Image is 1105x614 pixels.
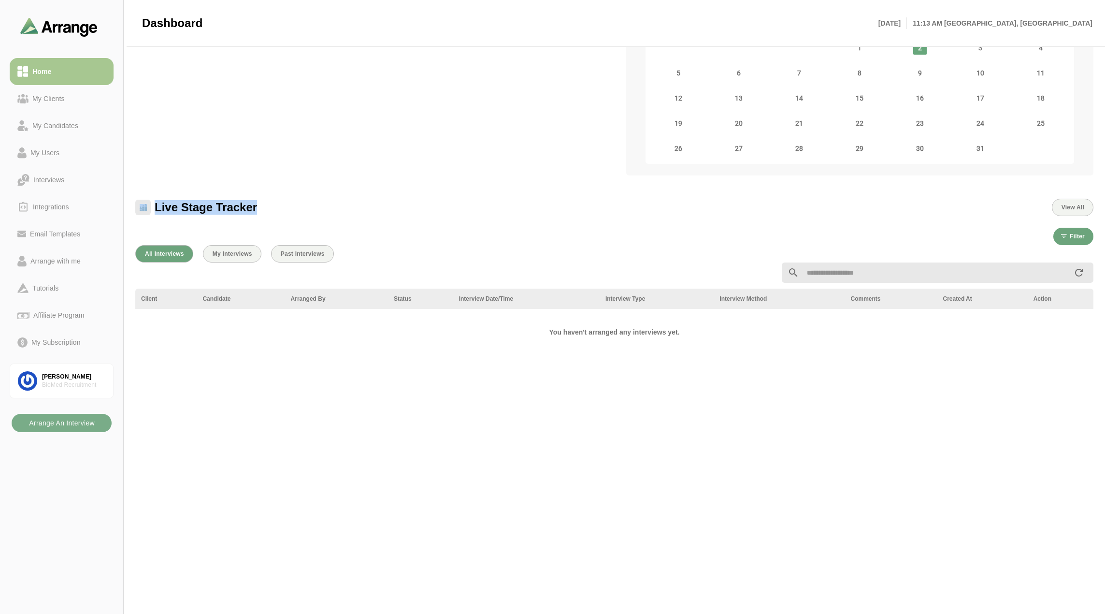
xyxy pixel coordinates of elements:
span: Wednesday, October 29, 2025 [853,142,866,155]
button: Filter [1053,228,1093,245]
span: Friday, October 17, 2025 [974,91,987,105]
div: My Clients [29,93,69,104]
div: Arrange with me [27,255,85,267]
span: Tuesday, October 7, 2025 [792,66,806,80]
span: Monday, October 20, 2025 [732,117,746,130]
div: Created At [943,294,1022,303]
span: Tuesday, October 14, 2025 [792,91,806,105]
div: [PERSON_NAME] [42,373,105,381]
span: Dashboard [142,16,202,30]
button: View All [1052,199,1093,216]
p: [DATE] [878,17,907,29]
span: Sunday, October 5, 2025 [672,66,685,80]
button: All Interviews [135,245,193,263]
div: Home [29,66,55,77]
span: Friday, October 3, 2025 [974,41,987,55]
b: Arrange An Interview [29,414,95,432]
span: Wednesday, October 22, 2025 [853,117,866,130]
span: Thursday, October 23, 2025 [913,117,927,130]
span: All Interviews [144,250,184,257]
span: Past Interviews [280,250,325,257]
a: [PERSON_NAME]BioMed Recruitment [10,364,114,398]
span: Friday, October 10, 2025 [974,66,987,80]
span: Wednesday, October 15, 2025 [853,91,866,105]
a: Affiliate Program [10,302,114,329]
span: Saturday, October 4, 2025 [1034,41,1048,55]
span: Monday, October 27, 2025 [732,142,746,155]
div: Affiliate Program [29,309,88,321]
a: My Subscription [10,329,114,356]
span: Saturday, October 11, 2025 [1034,66,1048,80]
a: Arrange with me [10,248,114,275]
div: My Subscription [28,336,85,348]
a: Email Templates [10,220,114,248]
div: Interview Date/Time [459,294,594,303]
span: Monday, October 6, 2025 [732,66,746,80]
span: Tuesday, October 21, 2025 [792,117,806,130]
a: My Clients [10,85,114,112]
p: 11:13 AM [GEOGRAPHIC_DATA], [GEOGRAPHIC_DATA] [907,17,1092,29]
span: Thursday, October 9, 2025 [913,66,927,80]
span: Live Stage Tracker [155,200,257,215]
div: Interview Type [605,294,708,303]
div: Comments [850,294,931,303]
span: View All [1061,204,1084,211]
div: My Users [27,147,63,159]
a: Integrations [10,193,114,220]
button: Arrange An Interview [12,414,112,432]
span: Saturday, October 25, 2025 [1034,117,1048,130]
div: Tutorials [29,282,62,294]
div: BioMed Recruitment [42,381,105,389]
div: Interview Method [719,294,839,303]
div: Client [141,294,191,303]
span: Sunday, October 12, 2025 [672,91,685,105]
div: Candidate [202,294,279,303]
div: Email Templates [26,228,84,240]
span: Thursday, October 16, 2025 [913,91,927,105]
a: Interviews [10,166,114,193]
button: My Interviews [203,245,261,263]
a: Home [10,58,114,85]
span: Friday, October 31, 2025 [974,142,987,155]
a: My Candidates [10,112,114,139]
span: Thursday, October 30, 2025 [913,142,927,155]
span: Thursday, October 2, 2025 [913,41,927,55]
span: Monday, October 13, 2025 [732,91,746,105]
h2: You haven't arranged any interviews yet. [382,326,847,338]
a: Tutorials [10,275,114,302]
div: Interviews [29,174,68,186]
span: Wednesday, October 1, 2025 [853,41,866,55]
span: Saturday, October 18, 2025 [1034,91,1048,105]
span: Filter [1069,233,1085,240]
span: Sunday, October 19, 2025 [672,117,685,130]
div: Status [394,294,447,303]
a: My Users [10,139,114,166]
div: Integrations [29,201,73,213]
i: appended action [1073,267,1085,278]
span: Friday, October 24, 2025 [974,117,987,130]
span: My Interviews [212,250,252,257]
span: Tuesday, October 28, 2025 [792,142,806,155]
div: Action [1033,294,1088,303]
img: arrangeai-name-small-logo.4d2b8aee.svg [20,17,98,36]
div: My Candidates [29,120,82,132]
span: Sunday, October 26, 2025 [672,142,685,155]
button: Past Interviews [271,245,334,263]
div: Arranged By [291,294,382,303]
span: Wednesday, October 8, 2025 [853,66,866,80]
